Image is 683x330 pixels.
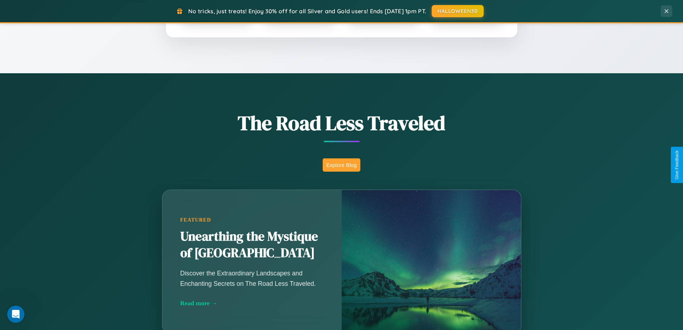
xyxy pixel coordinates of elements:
h1: The Road Less Traveled [127,109,557,137]
h2: Unearthing the Mystique of [GEOGRAPHIC_DATA] [180,228,324,261]
div: Read more → [180,299,324,307]
button: HALLOWEEN30 [432,5,484,17]
span: No tricks, just treats! Enjoy 30% off for all Silver and Gold users! Ends [DATE] 1pm PT. [188,8,426,15]
div: Give Feedback [674,150,679,180]
button: Explore Blog [323,158,360,172]
iframe: Intercom live chat [7,306,24,323]
p: Discover the Extraordinary Landscapes and Enchanting Secrets on The Road Less Traveled. [180,268,324,288]
div: Featured [180,217,324,223]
